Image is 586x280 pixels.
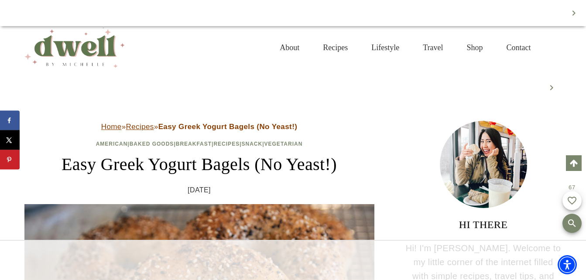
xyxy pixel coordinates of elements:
[268,34,542,62] nav: Primary Navigation
[101,123,298,131] span: » »
[405,217,562,232] h3: HI THERE
[411,34,455,62] a: Travel
[268,34,311,62] a: About
[311,34,360,62] a: Recipes
[158,123,298,131] strong: Easy Greek Yogurt Bagels (No Yeast!)
[96,141,303,147] span: | | | | |
[130,141,174,147] a: Baked Goods
[242,141,263,147] a: Snack
[558,255,577,274] div: Accessibility Menu
[126,123,154,131] a: Recipes
[455,34,494,62] a: Shop
[176,141,212,147] a: Breakfast
[101,123,122,131] a: Home
[264,141,303,147] a: Vegetarian
[495,34,543,62] a: Contact
[360,34,411,62] a: Lifestyle
[213,141,240,147] a: Recipes
[24,151,374,178] h1: Easy Greek Yogurt Bagels (No Yeast!)
[188,184,211,196] time: [DATE]
[96,141,128,147] a: American
[566,155,582,171] a: Scroll to top
[24,27,125,68] img: DWELL by michelle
